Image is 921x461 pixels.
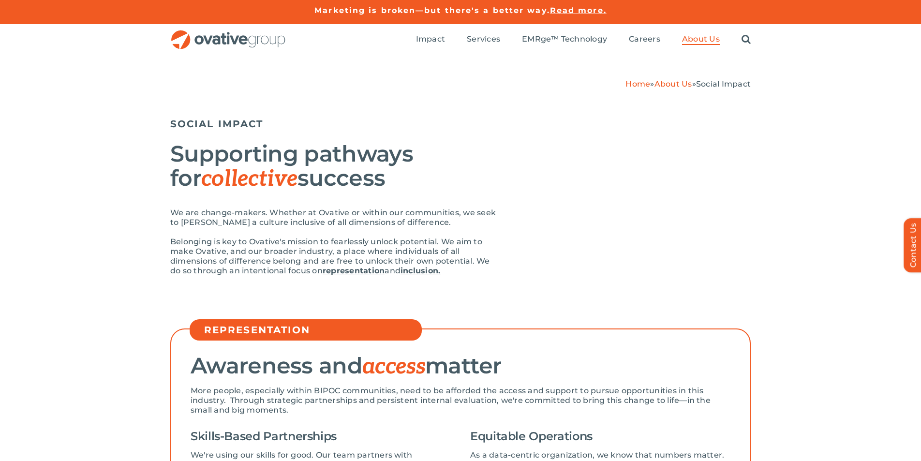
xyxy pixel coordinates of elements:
a: About Us [654,79,692,89]
h4: Equitable Operations [470,430,730,443]
a: Impact [416,34,445,45]
span: access [362,353,425,380]
a: Services [467,34,500,45]
a: Marketing is broken—but there's a better way. [314,6,550,15]
a: Careers [629,34,660,45]
a: representation [323,266,385,275]
a: OG_Full_horizontal_RGB [170,29,286,38]
span: Careers [629,34,660,44]
a: About Us [682,34,720,45]
h2: Supporting pathways for success [170,142,499,191]
a: Search [742,34,751,45]
a: Read more. [550,6,607,15]
span: and [385,266,401,275]
p: We are change-makers. Whether at Ovative or within our communities, we seek to [PERSON_NAME] a cu... [170,208,499,227]
a: inclusion. [401,266,440,275]
span: Services [467,34,500,44]
p: More people, especially within BIPOC communities, need to be afforded the access and support to p... [191,386,730,415]
a: EMRge™ Technology [522,34,607,45]
span: Social Impact [696,79,751,89]
nav: Menu [416,24,751,55]
span: EMRge™ Technology [522,34,607,44]
span: About Us [682,34,720,44]
img: Social Impact – Champions of Change Logo [519,137,751,225]
p: Belonging is key to Ovative's mission to fearlessly unlock potential. We aim to make Ovative, and... [170,237,499,276]
a: Home [625,79,650,89]
h5: SOCIAL IMPACT [170,118,751,130]
span: » » [625,79,751,89]
h4: Skills-Based Partnerships [191,430,456,443]
h5: REPRESENTATION [204,324,417,336]
h2: Awareness and matter [191,354,730,379]
span: collective [201,165,297,193]
span: Impact [416,34,445,44]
